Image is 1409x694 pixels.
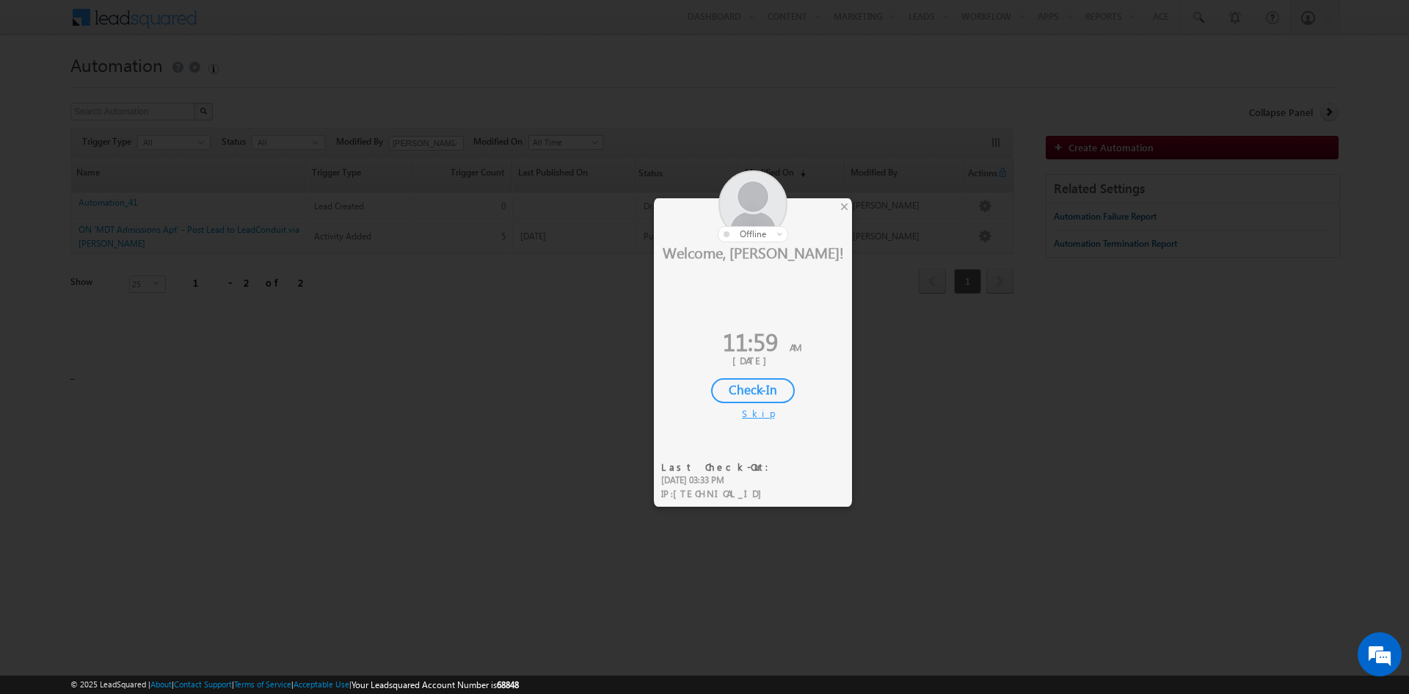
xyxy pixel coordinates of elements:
[837,198,852,214] div: ×
[742,407,764,420] div: Skip
[665,354,841,367] div: [DATE]
[150,679,172,689] a: About
[661,474,778,487] div: [DATE] 03:33 PM
[661,487,778,501] div: IP :
[673,487,769,499] span: [TECHNICAL_ID]
[711,378,795,403] div: Check-In
[654,242,852,261] div: Welcome, [PERSON_NAME]!
[70,678,519,692] span: © 2025 LeadSquared | | | | |
[497,679,519,690] span: 68848
[661,460,778,474] div: Last Check-Out:
[234,679,291,689] a: Terms of Service
[723,325,778,358] span: 11:59
[790,341,801,353] span: AM
[352,679,519,690] span: Your Leadsquared Account Number is
[740,228,766,239] span: offline
[174,679,232,689] a: Contact Support
[294,679,349,689] a: Acceptable Use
